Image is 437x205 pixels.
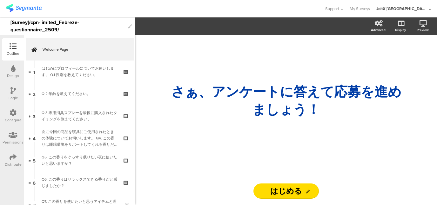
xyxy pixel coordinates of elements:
div: Display [395,28,406,32]
div: Outline [7,51,19,56]
div: Q.2 年齢を教えてください。 [42,91,118,97]
div: 次に今回の商品を寝具にご使用されたときの体験についてお伺いします。 Q4. この香りは睡眠環境をサポートしてくれる香りだと感じましたか？ [42,129,118,148]
a: Welcome Page [26,38,134,61]
span: Support [325,6,339,12]
p: さぁ、ア﻿ンケートに答えて応募を進めましょう！ [169,83,404,119]
span: 2 [33,90,36,97]
span: 4 [33,135,36,142]
span: 3 [33,112,36,119]
div: Q.3 布用消臭スプレーを最後に購入されたタイミングを教えてください。 [42,110,118,122]
input: Start [253,183,319,199]
div: [Survey]/cpn-limited_Febreze-questionnaire_2509/ [10,17,125,35]
img: segmanta logo [6,4,42,12]
div: Q6. この香りはリラックスできる香りだと感じましたか？ [42,176,118,189]
span: 6 [33,179,36,186]
span: Welcome Page [43,46,124,53]
div: Configure [5,117,22,123]
div: Distribute [5,162,22,167]
div: Design [7,73,19,79]
div: Advanced [371,28,386,32]
div: Q5. この香りをぐっすり眠りたい夜に使いたいと思いますか？ [42,154,118,167]
span: 5 [33,157,36,164]
span: 1 [33,68,35,75]
div: Preview [417,28,429,32]
a: 6 Q6. この香りはリラックスできる香りだと感じましたか？ [26,171,134,194]
div: JoltX [GEOGRAPHIC_DATA] [376,6,427,12]
a: 5 Q5. この香りをぐっすり眠りたい夜に使いたいと思いますか？ [26,149,134,171]
a: 1 はじめにプロフィールについてお伺いします。 Q.1 性別を教えてください。 [26,61,134,83]
div: Permissions [3,139,24,145]
div: はじめにプロフィールについてお伺いします。 Q.1 性別を教えてください。 [42,65,118,78]
a: 4 次に今回の商品を寝具にご使用されたときの体験についてお伺いします。 Q4. この香りは睡眠環境をサポートしてくれる香りだと感じましたか？ [26,127,134,149]
a: 2 Q.2 年齢を教えてください。 [26,83,134,105]
a: 3 Q.3 布用消臭スプレーを最後に購入されたタイミングを教えてください。 [26,105,134,127]
div: Logic [9,95,18,101]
